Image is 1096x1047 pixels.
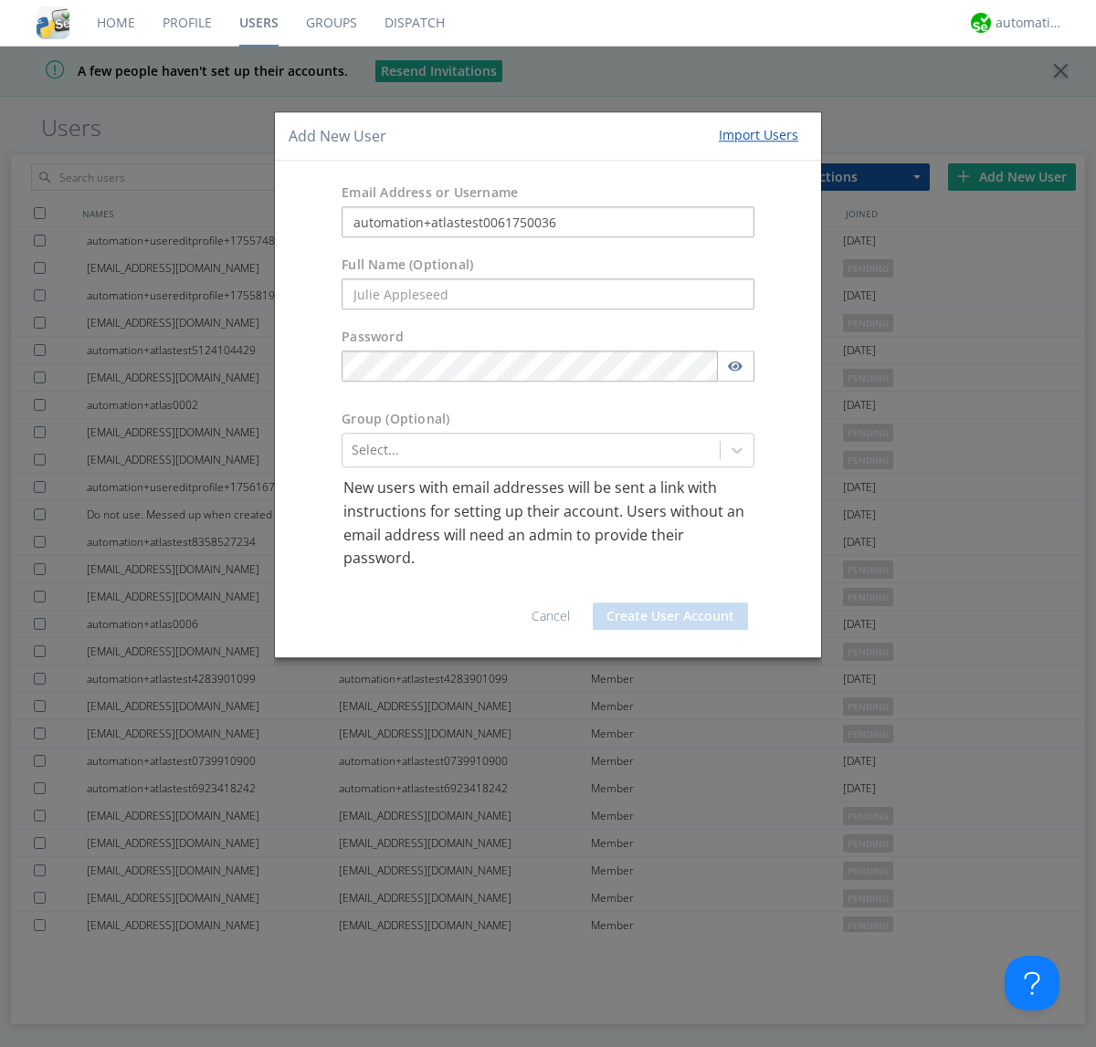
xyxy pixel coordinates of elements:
label: Full Name (Optional) [342,257,473,275]
button: Create User Account [593,602,748,630]
a: Cancel [532,607,570,624]
input: e.g. email@address.com, Housekeeping1 [342,207,754,238]
div: automation+atlas [996,14,1064,32]
label: Password [342,329,404,347]
label: Email Address or Username [342,184,518,203]
label: Group (Optional) [342,411,449,429]
img: d2d01cd9b4174d08988066c6d424eccd [971,13,991,33]
h4: Add New User [289,126,386,147]
img: cddb5a64eb264b2086981ab96f4c1ba7 [37,6,69,39]
p: New users with email addresses will be sent a link with instructions for setting up their account... [343,477,753,571]
input: Julie Appleseed [342,279,754,310]
div: Import Users [719,126,798,144]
